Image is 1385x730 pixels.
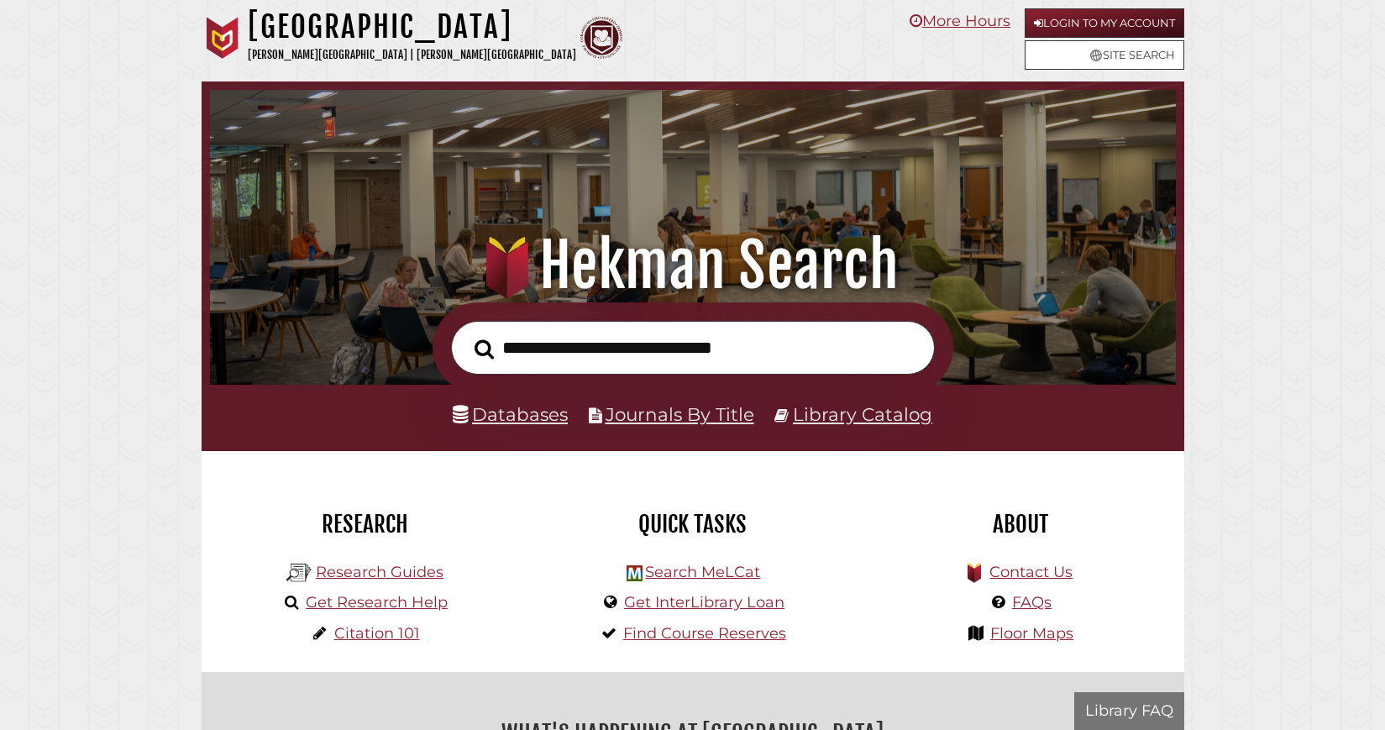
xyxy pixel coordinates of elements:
img: Calvin Theological Seminary [580,17,622,59]
h2: About [869,510,1172,538]
button: Search [466,334,502,365]
img: Hekman Library Logo [286,560,312,586]
h2: Research [214,510,517,538]
a: Journals By Title [606,403,754,425]
img: Hekman Library Logo [627,565,643,581]
a: Find Course Reserves [623,624,786,643]
a: Databases [453,403,568,425]
i: Search [475,339,494,360]
a: Login to My Account [1025,8,1184,38]
a: Get Research Help [306,593,448,612]
h1: Hekman Search [230,228,1155,302]
a: FAQs [1012,593,1052,612]
a: Floor Maps [990,624,1073,643]
h1: [GEOGRAPHIC_DATA] [248,8,576,45]
p: [PERSON_NAME][GEOGRAPHIC_DATA] | [PERSON_NAME][GEOGRAPHIC_DATA] [248,45,576,65]
a: Citation 101 [334,624,420,643]
a: Contact Us [989,563,1073,581]
a: Research Guides [316,563,443,581]
a: Library Catalog [793,403,932,425]
img: Calvin University [202,17,244,59]
a: Search MeLCat [645,563,760,581]
a: Site Search [1025,40,1184,70]
a: Get InterLibrary Loan [624,593,784,612]
a: More Hours [910,12,1010,30]
h2: Quick Tasks [542,510,844,538]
